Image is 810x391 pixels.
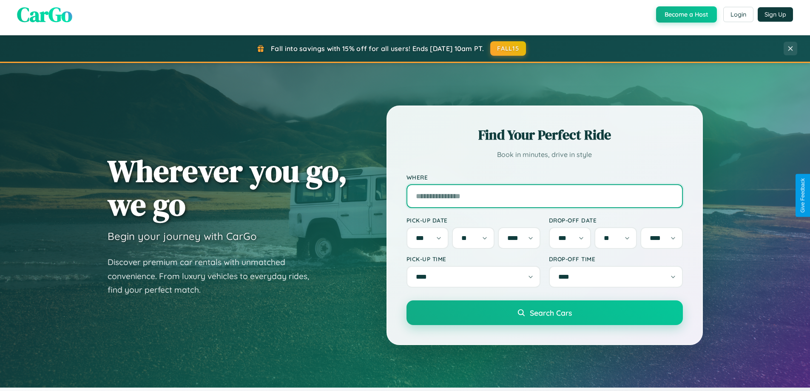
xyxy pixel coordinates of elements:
button: Login [723,7,753,22]
button: Search Cars [406,300,683,325]
label: Drop-off Date [549,217,683,224]
p: Discover premium car rentals with unmatched convenience. From luxury vehicles to everyday rides, ... [108,255,320,297]
span: Search Cars [530,308,572,317]
label: Where [406,174,683,181]
span: Fall into savings with 15% off for all users! Ends [DATE] 10am PT. [271,44,484,53]
label: Pick-up Time [406,255,540,263]
button: Sign Up [758,7,793,22]
span: CarGo [17,0,72,29]
p: Book in minutes, drive in style [406,148,683,161]
h3: Begin your journey with CarGo [108,230,257,243]
button: FALL15 [490,41,526,56]
h1: Wherever you go, we go [108,154,347,221]
label: Drop-off Time [549,255,683,263]
label: Pick-up Date [406,217,540,224]
h2: Find Your Perfect Ride [406,126,683,144]
button: Become a Host [656,6,717,23]
div: Give Feedback [800,178,806,213]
